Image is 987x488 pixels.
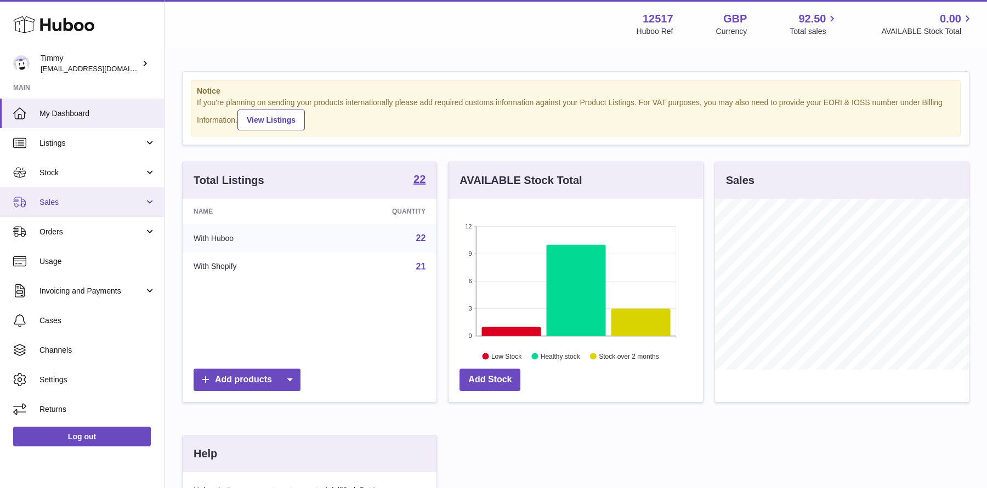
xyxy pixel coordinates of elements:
[460,173,582,188] h3: AVAILABLE Stock Total
[41,53,139,74] div: Timmy
[940,12,961,26] span: 0.00
[790,26,838,37] span: Total sales
[13,427,151,446] a: Log out
[13,55,30,72] img: support@pumpkinproductivity.org
[183,252,320,281] td: With Shopify
[798,12,826,26] span: 92.50
[197,86,955,96] strong: Notice
[716,26,747,37] div: Currency
[39,108,156,119] span: My Dashboard
[469,250,472,257] text: 9
[194,446,217,461] h3: Help
[183,199,320,224] th: Name
[541,352,581,360] text: Healthy stock
[723,12,747,26] strong: GBP
[183,224,320,252] td: With Huboo
[39,404,156,415] span: Returns
[790,12,838,37] a: 92.50 Total sales
[413,174,426,185] strong: 22
[39,256,156,267] span: Usage
[197,97,955,130] div: If you're planning on sending your products internationally please add required customs informati...
[39,286,144,296] span: Invoicing and Payments
[469,278,472,284] text: 6
[39,168,144,178] span: Stock
[491,352,522,360] text: Low Stock
[39,138,144,148] span: Listings
[39,375,156,385] span: Settings
[41,64,161,73] span: [EMAIL_ADDRESS][DOMAIN_NAME]
[469,332,472,339] text: 0
[881,12,974,37] a: 0.00 AVAILABLE Stock Total
[469,305,472,312] text: 3
[466,223,472,229] text: 12
[643,12,673,26] strong: 12517
[413,174,426,187] a: 22
[416,233,426,243] a: 22
[460,369,520,391] a: Add Stock
[194,173,264,188] h3: Total Listings
[237,110,305,130] a: View Listings
[726,173,755,188] h3: Sales
[39,345,156,355] span: Channels
[881,26,974,37] span: AVAILABLE Stock Total
[599,352,659,360] text: Stock over 2 months
[194,369,300,391] a: Add products
[39,315,156,326] span: Cases
[416,262,426,271] a: 21
[39,197,144,208] span: Sales
[39,227,144,237] span: Orders
[320,199,437,224] th: Quantity
[637,26,673,37] div: Huboo Ref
